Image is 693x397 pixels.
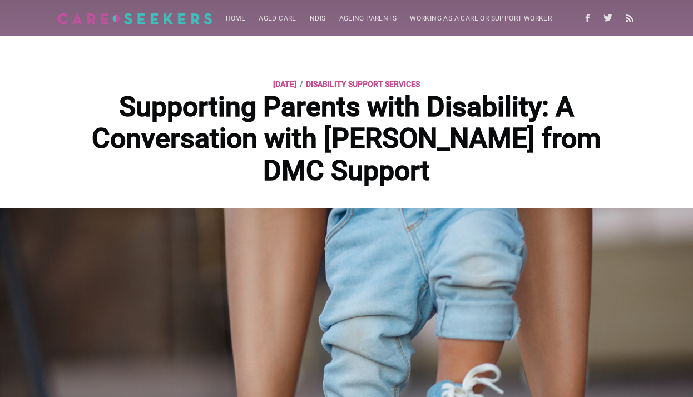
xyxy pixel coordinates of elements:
span: / [300,77,303,91]
a: disability support services [306,77,420,91]
a: Ageing parents [333,8,404,29]
a: NDIS [303,8,333,29]
a: Aged Care [252,8,303,29]
img: Careseekers [57,13,212,24]
a: Home [219,8,253,29]
a: Working as a care or support worker [403,8,558,29]
h1: Supporting Parents with Disability: A Conversation with [PERSON_NAME] from DMC Support [78,91,615,187]
time: [DATE] [273,77,296,91]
